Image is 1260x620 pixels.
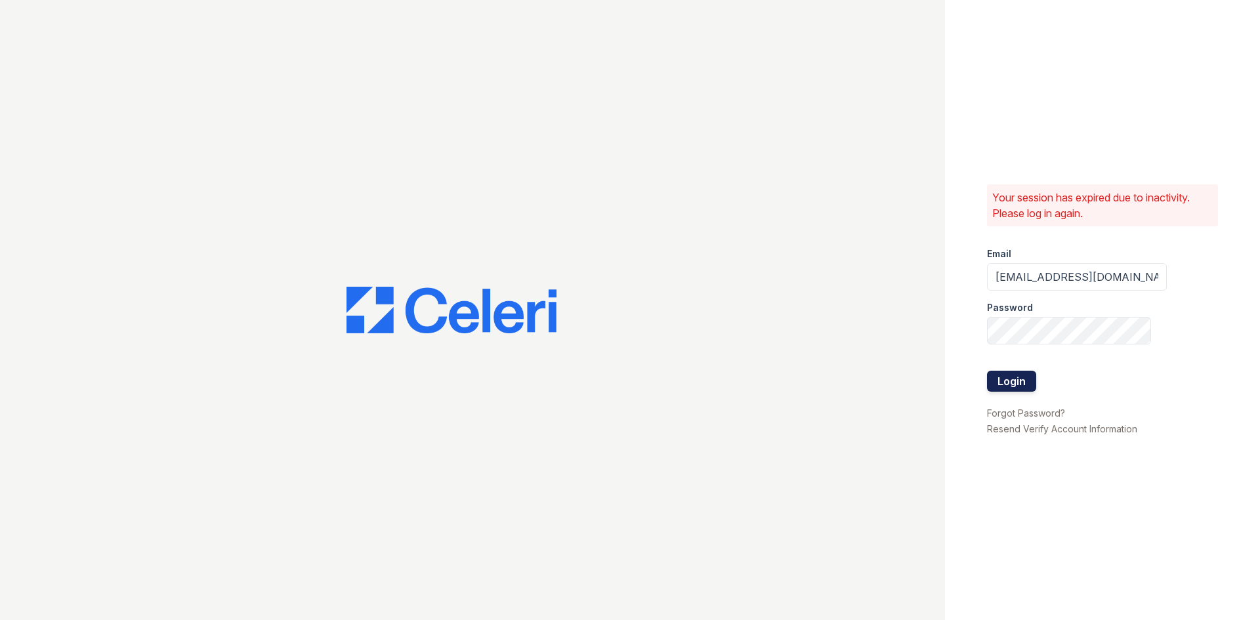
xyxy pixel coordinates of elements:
[992,190,1213,221] p: Your session has expired due to inactivity. Please log in again.
[346,287,556,334] img: CE_Logo_Blue-a8612792a0a2168367f1c8372b55b34899dd931a85d93a1a3d3e32e68fde9ad4.png
[987,407,1065,419] a: Forgot Password?
[987,371,1036,392] button: Login
[987,423,1137,434] a: Resend Verify Account Information
[987,247,1011,260] label: Email
[987,301,1033,314] label: Password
